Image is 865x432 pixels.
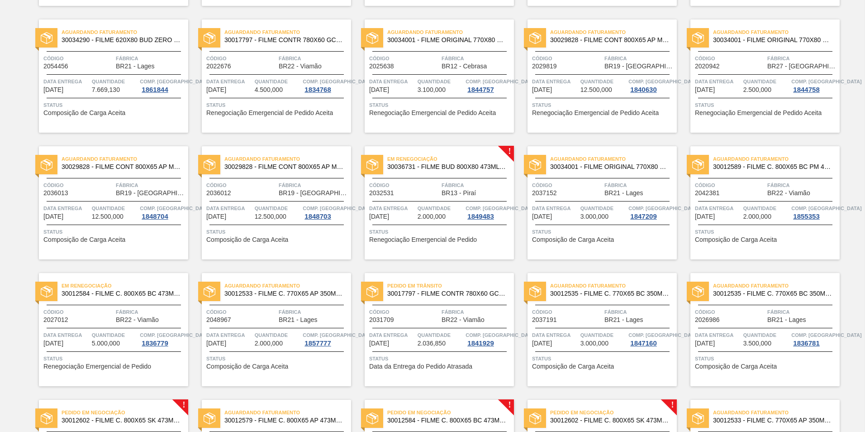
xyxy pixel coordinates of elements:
span: Comp. Carga [791,204,861,213]
span: Aguardando Faturamento [224,281,351,290]
span: Status [532,227,675,236]
img: status [692,413,704,424]
a: Comp. [GEOGRAPHIC_DATA]1857777 [303,331,349,347]
a: statusAguardando Faturamento30034001 - FILME ORIGINAL 770X80 350X12 MPCódigo2037152FábricaBR21 - ... [514,146,677,259]
span: 2036012 [206,190,231,197]
span: Renegociação Emergencial de Pedido [43,363,151,370]
a: statusAguardando Faturamento30034001 - FILME ORIGINAL 770X80 350X12 MPCódigo2020942FábricaBR27 - ... [677,19,840,133]
span: Fábrica [116,307,186,317]
img: status [529,159,541,171]
div: 1848703 [303,213,333,220]
a: Comp. [GEOGRAPHIC_DATA]1855353 [791,204,837,220]
div: 1836781 [791,340,821,347]
span: Data da Entrega do Pedido Atrasada [369,363,472,370]
span: 30012584 - FILME C. 800X65 BC 473ML C12 429 [62,290,181,297]
span: 2037191 [532,317,557,323]
span: Data Entrega [532,331,578,340]
span: BR22 - Viamão [442,317,485,323]
span: 31/10/2025 [695,86,715,93]
span: Aguardando Faturamento [387,28,514,37]
a: Comp. [GEOGRAPHIC_DATA]1847209 [628,204,675,220]
span: Código [43,54,114,63]
span: Aguardando Faturamento [550,28,677,37]
a: statusAguardando Faturamento30012533 - FILME C. 770X65 AP 350ML C12 429Código2048967FábricaBR21 -... [188,273,351,386]
img: status [204,413,215,424]
span: 2042381 [695,190,720,197]
span: Aguardando Faturamento [224,28,351,37]
span: Quantidade [743,331,789,340]
span: 12.500,000 [580,86,612,93]
span: 01/11/2025 [532,213,552,220]
span: Data Entrega [369,77,415,86]
span: BR22 - Viamão [116,317,159,323]
span: Fábrica [116,181,186,190]
img: status [366,159,378,171]
span: Data Entrega [206,331,252,340]
img: status [204,159,215,171]
div: 1847209 [628,213,658,220]
span: 30029828 - FILME CONT 800X65 AP MP 473 C12 429 [550,37,670,43]
span: Composição de Carga Aceita [695,363,777,370]
span: Composição de Carga Aceita [43,236,125,243]
span: 30034290 - FILME 620X80 BUD ZERO 350 SLK C8 [62,37,181,43]
span: BR12 - Cebrasa [442,63,487,70]
span: 2.500,000 [743,86,771,93]
div: 1847160 [628,340,658,347]
span: 2037152 [532,190,557,197]
span: Quantidade [92,331,138,340]
a: Comp. [GEOGRAPHIC_DATA]1844757 [466,77,512,93]
span: Pedido em Negociação [387,408,514,417]
img: status [41,159,52,171]
span: Quantidade [743,204,789,213]
span: 2029819 [532,63,557,70]
span: 30012579 - FILME C. 800X65 AP 473ML C12 429 [224,417,344,424]
span: Composição de Carga Aceita [43,110,125,116]
span: Comp. Carga [303,204,373,213]
span: 3.500,000 [743,340,771,347]
img: status [41,32,52,44]
span: Aguardando Faturamento [550,154,677,163]
a: Comp. [GEOGRAPHIC_DATA]1840630 [628,77,675,93]
span: Status [695,227,837,236]
span: 30029828 - FILME CONT 800X65 AP MP 473 C12 429 [224,163,344,170]
span: Quantidade [418,204,464,213]
span: 3.100,000 [418,86,446,93]
a: !statusEm Renegociação30036731 - FILME BUD 800X80 473ML MP C12Código2032531FábricaBR13 - PiraíDat... [351,146,514,259]
span: Comp. Carga [628,77,699,86]
a: statusAguardando Faturamento30029828 - FILME CONT 800X65 AP MP 473 C12 429Código2036012FábricaBR1... [188,146,351,259]
span: Código [532,307,602,317]
span: Data Entrega [695,77,741,86]
span: Código [369,181,439,190]
span: Fábrica [767,307,837,317]
span: 30034001 - FILME ORIGINAL 770X80 350X12 MP [387,37,507,43]
a: statusAguardando Faturamento30029828 - FILME CONT 800X65 AP MP 473 C12 429Código2029819FábricaBR1... [514,19,677,133]
span: BR19 - Nova Rio [279,190,349,197]
a: Comp. [GEOGRAPHIC_DATA]1836779 [140,331,186,347]
span: Código [695,181,765,190]
span: Status [206,227,349,236]
img: status [41,286,52,298]
span: Fábrica [604,54,675,63]
span: Código [43,307,114,317]
span: Comp. Carga [303,331,373,340]
div: 1855353 [791,213,821,220]
span: Status [369,101,512,110]
span: Data Entrega [43,77,90,86]
span: Data Entrega [43,331,90,340]
span: Quantidade [743,77,789,86]
span: 11/11/2025 [532,340,552,347]
span: BR21 - Lages [279,317,318,323]
span: 31/10/2025 [369,213,389,220]
a: statusEm Renegociação30012584 - FILME C. 800X65 BC 473ML C12 429Código2027012FábricaBR22 - Viamão... [25,273,188,386]
span: 01/11/2025 [43,340,63,347]
span: Comp. Carga [628,331,699,340]
span: Aguardando Faturamento [713,154,840,163]
span: Comp. Carga [466,204,536,213]
span: Status [695,101,837,110]
div: 1844757 [466,86,495,93]
span: Comp. Carga [791,331,861,340]
a: statusAguardando Faturamento30017797 - FILME CONTR 780X60 GCA ZERO 350ML NIV22Código2022676Fábric... [188,19,351,133]
span: 31/10/2025 [532,86,552,93]
span: BR21 - Lages [604,317,643,323]
a: statusAguardando Faturamento30034290 - FILME 620X80 BUD ZERO 350 SLK C8Código2054456FábricaBR21 -... [25,19,188,133]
